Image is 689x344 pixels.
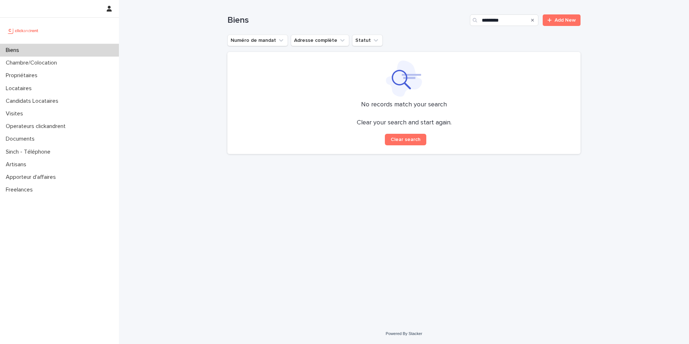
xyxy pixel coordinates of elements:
[385,134,426,145] button: Clear search
[391,137,421,142] span: Clear search
[227,15,467,26] h1: Biens
[3,123,71,130] p: Operateurs clickandrent
[3,59,63,66] p: Chambre/Colocation
[6,23,41,38] img: UCB0brd3T0yccxBKYDjQ
[3,186,39,193] p: Freelances
[386,331,422,336] a: Powered By Stacker
[3,47,25,54] p: Biens
[470,14,538,26] input: Search
[3,149,56,155] p: Sinch - Téléphone
[543,14,581,26] a: Add New
[236,101,572,109] p: No records match your search
[3,136,40,142] p: Documents
[3,72,43,79] p: Propriétaires
[3,98,64,105] p: Candidats Locataires
[3,110,29,117] p: Visites
[3,85,37,92] p: Locataires
[291,35,349,46] button: Adresse complète
[227,35,288,46] button: Numéro de mandat
[555,18,576,23] span: Add New
[3,161,32,168] p: Artisans
[3,174,62,181] p: Apporteur d'affaires
[357,119,452,127] p: Clear your search and start again.
[352,35,383,46] button: Statut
